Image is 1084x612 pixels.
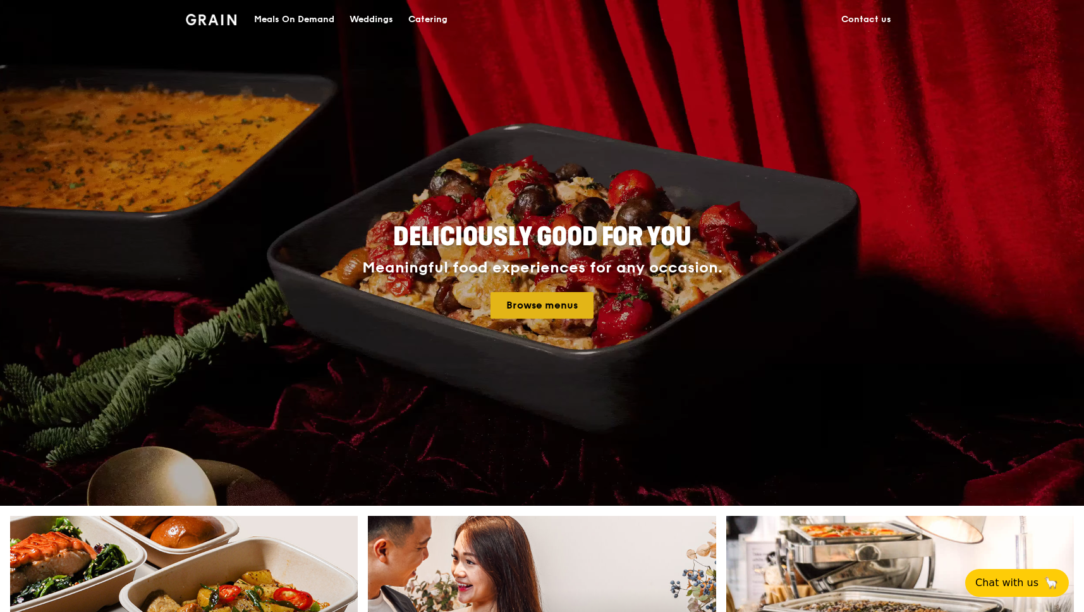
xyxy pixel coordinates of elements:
[186,14,237,25] img: Grain
[401,1,455,39] a: Catering
[834,1,899,39] a: Contact us
[315,259,770,277] div: Meaningful food experiences for any occasion.
[1044,575,1059,591] span: 🦙
[393,222,691,252] span: Deliciously good for you
[965,569,1069,597] button: Chat with us🦙
[490,292,594,319] a: Browse menus
[342,1,401,39] a: Weddings
[254,1,334,39] div: Meals On Demand
[975,575,1038,591] span: Chat with us
[350,1,393,39] div: Weddings
[408,1,448,39] div: Catering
